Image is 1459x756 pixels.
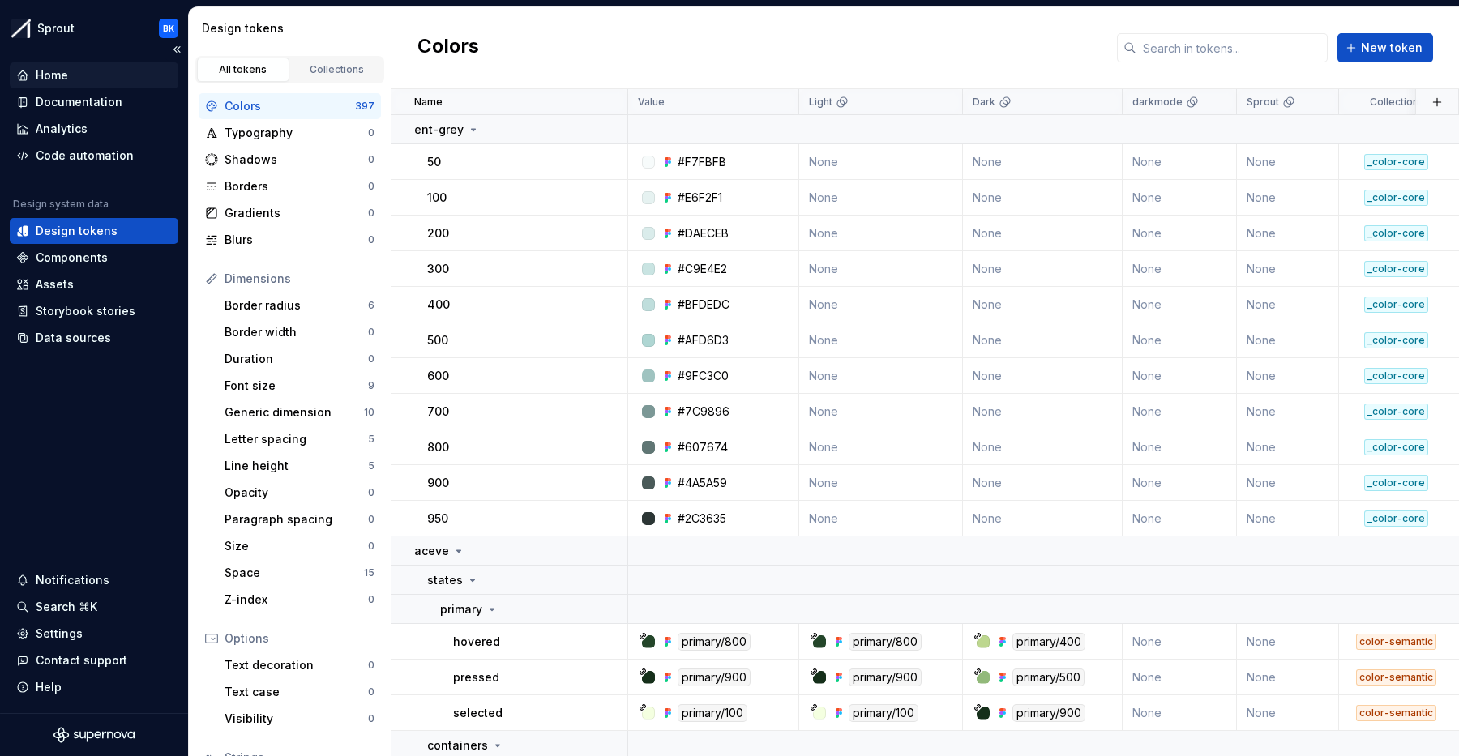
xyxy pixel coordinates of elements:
td: None [1123,394,1237,429]
td: None [1123,660,1237,695]
div: 0 [368,233,374,246]
div: Text case [225,684,368,700]
td: None [1123,287,1237,322]
div: #AFD6D3 [678,332,729,348]
div: #7C9896 [678,404,729,420]
td: None [1123,251,1237,287]
a: Visibility0 [218,706,381,732]
p: Value [638,96,665,109]
div: All tokens [203,63,284,76]
td: None [963,465,1123,501]
a: Supernova Logo [53,727,135,743]
div: _color-core [1364,225,1428,241]
a: Border radius6 [218,293,381,318]
p: Collection [1370,96,1418,109]
td: None [1237,144,1339,180]
div: #4A5A59 [678,475,727,491]
td: None [1123,624,1237,660]
div: Letter spacing [225,431,368,447]
div: 397 [355,100,374,113]
td: None [963,287,1123,322]
p: Light [809,96,832,109]
div: Shadows [225,152,368,168]
a: Design tokens [10,218,178,244]
td: None [1123,465,1237,501]
td: None [799,465,963,501]
div: 0 [368,686,374,698]
p: states [427,572,463,588]
div: _color-core [1364,297,1428,313]
a: Paragraph spacing0 [218,506,381,532]
span: New token [1361,40,1423,56]
td: None [799,287,963,322]
div: _color-core [1364,190,1428,206]
a: Z-index0 [218,587,381,613]
td: None [799,251,963,287]
div: Typography [225,125,368,141]
p: primary [440,601,482,617]
p: Name [414,96,443,109]
div: Blurs [225,232,368,248]
div: Search ⌘K [36,599,97,615]
p: 800 [427,439,449,455]
a: Border width0 [218,319,381,345]
div: #BFDEDC [678,297,729,313]
p: Sprout [1247,96,1279,109]
td: None [1237,216,1339,251]
div: Help [36,679,62,695]
div: #607674 [678,439,728,455]
td: None [1237,358,1339,394]
td: None [1237,180,1339,216]
div: _color-core [1364,404,1428,420]
div: #2C3635 [678,510,726,527]
td: None [799,322,963,358]
div: Sprout [37,20,75,36]
div: Options [225,630,374,647]
a: Size0 [218,533,381,559]
td: None [1123,322,1237,358]
button: New token [1337,33,1433,62]
a: Data sources [10,325,178,351]
a: Home [10,62,178,88]
td: None [1237,624,1339,660]
div: color-semantic [1356,705,1436,721]
div: Analytics [36,121,88,137]
div: primary/100 [678,704,747,722]
div: 0 [368,326,374,339]
div: color-semantic [1356,634,1436,650]
div: 0 [368,540,374,553]
div: Border width [225,324,368,340]
td: None [963,144,1123,180]
div: #DAECEB [678,225,729,241]
a: Blurs0 [199,227,381,253]
td: None [1237,695,1339,731]
div: Generic dimension [225,404,364,421]
td: None [799,180,963,216]
td: None [1123,429,1237,465]
div: Opacity [225,485,368,501]
div: primary/100 [849,704,918,722]
a: Analytics [10,116,178,142]
td: None [1237,429,1339,465]
button: SproutBK [3,11,185,45]
div: Components [36,250,108,266]
div: Design system data [13,198,109,211]
p: 50 [427,154,441,170]
a: Borders0 [199,173,381,199]
p: 600 [427,368,449,384]
div: primary/900 [1012,704,1085,722]
td: None [1237,394,1339,429]
a: Typography0 [199,120,381,146]
div: Visibility [225,711,368,727]
p: hovered [453,634,500,650]
td: None [963,180,1123,216]
a: Font size9 [218,373,381,399]
div: Font size [225,378,368,394]
div: #C9E4E2 [678,261,727,277]
div: BK [163,22,174,35]
p: 500 [427,332,448,348]
a: Components [10,245,178,271]
td: None [963,251,1123,287]
div: 0 [368,486,374,499]
a: Assets [10,271,178,297]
